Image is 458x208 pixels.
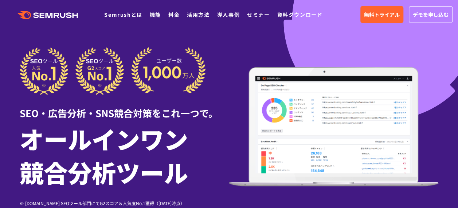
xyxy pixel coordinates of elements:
[20,122,229,189] h1: オールインワン 競合分析ツール
[150,11,161,18] a: 機能
[217,11,240,18] a: 導入事例
[360,6,403,23] a: 無料トライアル
[20,95,229,120] div: SEO・広告分析・SNS競合対策をこれ一つで。
[364,11,400,19] span: 無料トライアル
[413,11,449,19] span: デモを申し込む
[277,11,322,18] a: 資料ダウンロード
[168,11,180,18] a: 料金
[187,11,210,18] a: 活用方法
[104,11,142,18] a: Semrushとは
[409,6,453,23] a: デモを申し込む
[20,200,229,207] div: ※ [DOMAIN_NAME] SEOツール部門にてG2スコア＆人気度No.1獲得（[DATE]時点）
[247,11,270,18] a: セミナー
